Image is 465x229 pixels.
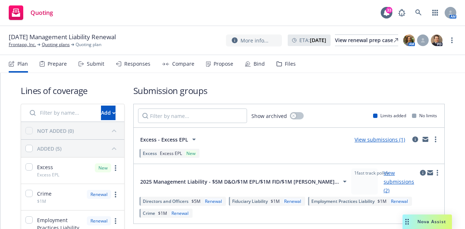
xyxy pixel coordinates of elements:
[427,168,433,177] a: mail
[403,214,412,229] div: Drag to move
[143,198,189,204] span: Directors and Officers
[37,127,74,135] div: NOT ADDED (0)
[143,210,155,216] span: Crime
[143,150,157,156] span: Excess
[9,41,36,48] a: Frontapp, Inc.
[311,198,375,204] span: Employment Practices Liability
[355,136,405,143] a: View submissions (1)
[389,198,409,204] div: Renewal
[420,168,426,177] a: circleInformation
[31,10,53,16] span: Quoting
[384,169,414,194] a: View submissions (2)
[226,34,282,46] button: More info...
[285,61,296,67] div: Files
[240,37,268,44] span: More info...
[111,190,120,199] a: more
[138,109,247,123] input: Filter by name...
[21,85,125,97] h1: Lines of coverage
[214,61,233,67] div: Propose
[403,214,452,229] button: Nova Assist
[170,210,190,216] div: Renewal
[335,34,398,46] a: View renewal prep case
[310,37,326,44] strong: [DATE]
[354,170,375,176] span: 1 fast track policy
[140,136,188,143] span: Excess - Excess EPL
[232,198,268,204] span: Fiduciary Liability
[172,61,194,67] div: Compare
[411,5,426,20] a: Search
[42,41,70,48] a: Quoting plans
[17,61,28,67] div: Plan
[87,190,111,199] div: Renewal
[87,61,104,67] div: Submit
[111,217,120,225] a: more
[431,135,440,144] a: more
[37,125,120,136] button: NOT ADDED (0)
[403,34,415,46] img: photo
[133,85,445,97] h1: Submission groups
[377,198,387,204] span: $1M
[283,198,303,204] div: Renewal
[191,198,201,204] span: $5M
[448,36,456,45] a: more
[48,61,67,67] div: Prepare
[203,198,223,204] div: Renewal
[25,106,97,120] input: Filter by name...
[251,112,287,120] span: Show archived
[37,163,53,171] span: Excess
[431,34,442,46] img: photo
[87,216,111,225] div: Renewal
[428,5,442,20] a: Switch app
[411,135,420,144] a: circleInformation
[158,210,167,216] span: $1M
[76,41,101,48] span: Quoting plan
[140,178,339,185] span: 2025 Management Liability - $5M D&O/$1M EPL/$1M FID/$1M [PERSON_NAME]...
[185,150,197,156] div: New
[395,5,409,20] a: Report a Bug
[386,7,392,13] div: 33
[417,218,446,225] span: Nova Assist
[160,150,182,156] span: Excess EPL
[138,132,201,147] button: Excess - Excess EPL
[373,113,406,119] div: Limits added
[271,198,280,204] span: $1M
[412,113,437,119] div: No limits
[138,174,351,189] button: 2025 Management Liability - $5M D&O/$1M EPL/$1M FID/$1M [PERSON_NAME]...
[37,143,120,154] button: ADDED (5)
[95,163,111,172] div: New
[37,172,59,178] span: Excess EPL
[37,198,46,204] span: $1M
[6,3,56,23] a: Quoting
[111,164,120,172] a: more
[37,145,61,152] div: ADDED (5)
[254,61,265,67] div: Bind
[124,61,150,67] div: Responses
[101,106,116,120] button: Add
[9,33,116,41] span: [DATE] Management Liability Renewal
[37,190,52,197] span: Crime
[299,36,326,44] span: ETA :
[434,168,440,177] a: more
[421,135,430,144] a: mail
